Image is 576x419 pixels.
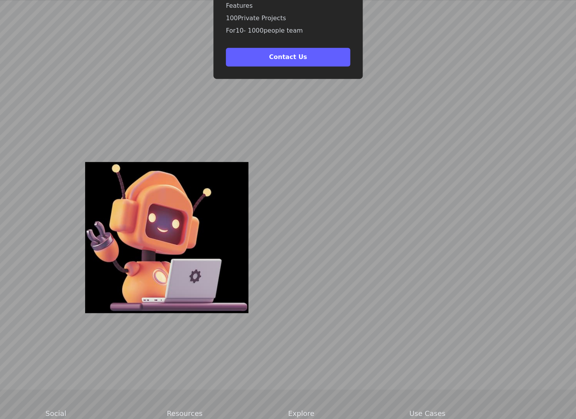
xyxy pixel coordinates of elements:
[226,14,350,23] p: 100 Private Projects
[226,48,350,66] button: Contact Us
[167,408,288,419] h2: Resources
[226,26,350,35] p: For 10 - 1000 people team
[85,162,248,313] img: robot helper
[226,53,350,61] a: Contact Us
[288,408,409,419] h2: Explore
[45,408,167,419] h2: Social
[409,408,531,419] h2: Use Cases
